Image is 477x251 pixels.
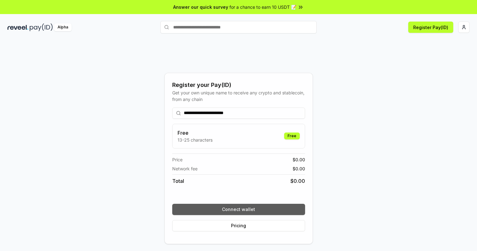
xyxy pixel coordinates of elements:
[54,23,72,31] div: Alpha
[172,156,183,163] span: Price
[172,204,305,215] button: Connect wallet
[173,4,228,10] span: Answer our quick survey
[8,23,28,31] img: reveel_dark
[172,89,305,103] div: Get your own unique name to receive any crypto and stablecoin, from any chain
[172,177,184,185] span: Total
[408,22,453,33] button: Register Pay(ID)
[172,81,305,89] div: Register your Pay(ID)
[178,129,213,137] h3: Free
[172,220,305,231] button: Pricing
[30,23,53,31] img: pay_id
[284,133,300,139] div: Free
[293,165,305,172] span: $ 0.00
[178,137,213,143] p: 13-25 characters
[229,4,296,10] span: for a chance to earn 10 USDT 📝
[293,156,305,163] span: $ 0.00
[290,177,305,185] span: $ 0.00
[172,165,198,172] span: Network fee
